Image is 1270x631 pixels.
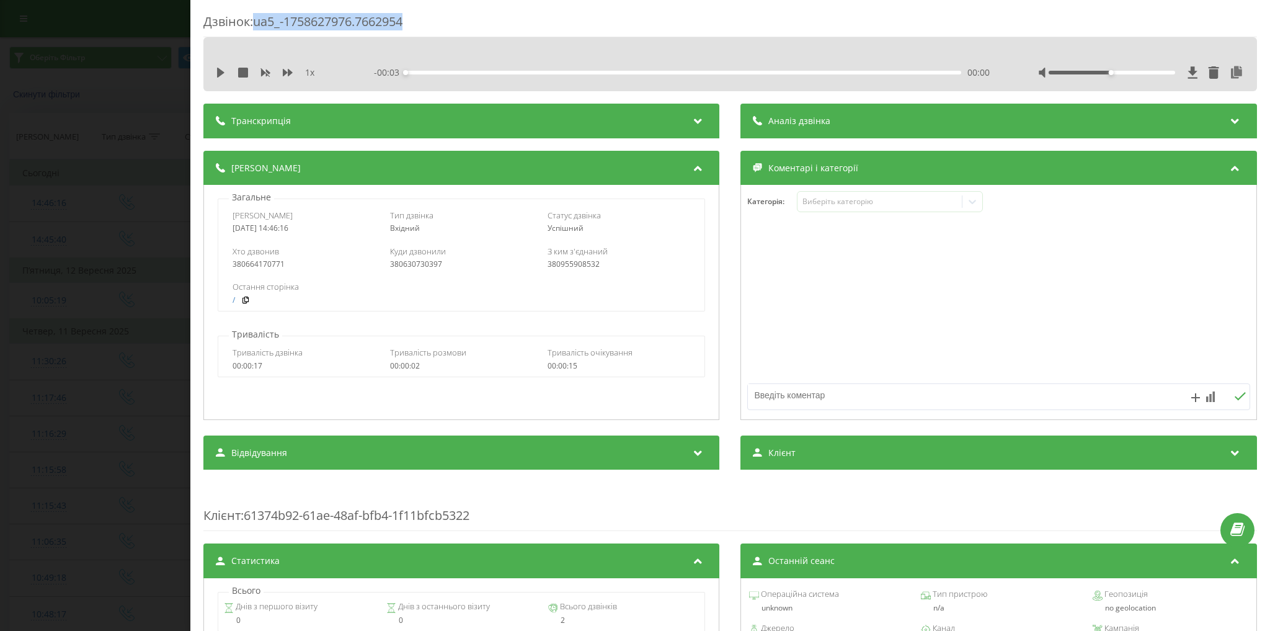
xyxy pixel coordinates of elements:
[231,162,301,174] span: [PERSON_NAME]
[305,66,314,79] span: 1 x
[390,246,446,257] span: Куди дзвонили
[231,447,287,459] span: Відвідування
[390,347,466,358] span: Тривалість розмови
[229,584,264,597] p: Всього
[1093,604,1248,612] div: no geolocation
[396,601,490,613] span: Днів з останнього візиту
[404,70,409,75] div: Accessibility label
[233,210,293,221] span: [PERSON_NAME]
[1109,70,1114,75] div: Accessibility label
[233,347,303,358] span: Тривалість дзвінка
[233,260,376,269] div: 380664170771
[548,246,608,257] span: З ким з'єднаний
[231,555,280,567] span: Статистика
[931,588,987,601] span: Тип пристрою
[769,115,831,127] span: Аналіз дзвінка
[750,604,905,612] div: unknown
[390,210,433,221] span: Тип дзвінка
[203,13,1257,37] div: Дзвінок : ua5_-1758627976.7662954
[548,616,699,625] div: 2
[234,601,318,613] span: Днів з першого візиту
[769,447,796,459] span: Клієнт
[233,224,376,233] div: [DATE] 14:46:16
[229,328,282,341] p: Тривалість
[548,347,633,358] span: Тривалість очікування
[231,115,291,127] span: Транскрипція
[390,362,533,370] div: 00:00:02
[203,482,1257,531] div: : 61374b92-61ae-48af-bfb4-1f11bfcb5322
[233,362,376,370] div: 00:00:17
[802,197,957,207] div: Виберіть категорію
[548,223,584,233] span: Успішний
[233,246,279,257] span: Хто дзвонив
[233,281,299,292] span: Остання сторінка
[760,588,840,601] span: Операційна система
[548,210,601,221] span: Статус дзвінка
[386,616,537,625] div: 0
[548,260,691,269] div: 380955908532
[390,260,533,269] div: 380630730397
[748,197,797,206] h4: Категорія :
[548,362,691,370] div: 00:00:15
[224,616,375,625] div: 0
[967,66,990,79] span: 00:00
[769,555,835,567] span: Останній сеанс
[769,162,859,174] span: Коментарі і категорії
[1103,588,1148,601] span: Геопозиція
[203,507,241,524] span: Клієнт
[390,223,420,233] span: Вхідний
[921,604,1077,612] div: n/a
[233,296,235,305] a: /
[558,601,617,613] span: Всього дзвінків
[375,66,406,79] span: - 00:03
[229,191,274,204] p: Загальне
